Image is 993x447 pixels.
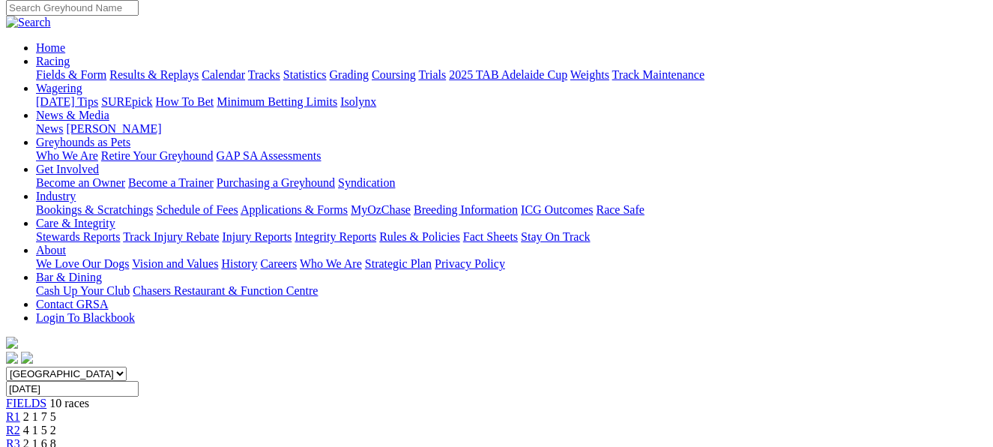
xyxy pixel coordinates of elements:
div: Care & Integrity [36,230,987,244]
a: Fields & Form [36,68,106,81]
a: About [36,244,66,256]
a: Bar & Dining [36,271,102,283]
span: 2 1 7 5 [23,410,56,423]
a: Track Injury Rebate [123,230,219,243]
a: Purchasing a Greyhound [217,176,335,189]
a: Care & Integrity [36,217,115,229]
img: Search [6,16,51,29]
a: Tracks [248,68,280,81]
span: 4 1 5 2 [23,424,56,436]
a: History [221,257,257,270]
a: Login To Blackbook [36,311,135,324]
a: Wagering [36,82,82,94]
span: 10 races [49,397,89,409]
a: Become a Trainer [128,176,214,189]
a: Calendar [202,68,245,81]
a: Syndication [338,176,395,189]
a: Results & Replays [109,68,199,81]
div: Racing [36,68,987,82]
a: Contact GRSA [36,298,108,310]
a: Racing [36,55,70,67]
div: About [36,257,987,271]
img: twitter.svg [21,352,33,364]
a: Injury Reports [222,230,292,243]
input: Select date [6,381,139,397]
a: Minimum Betting Limits [217,95,337,108]
div: Industry [36,203,987,217]
a: Home [36,41,65,54]
a: Chasers Restaurant & Function Centre [133,284,318,297]
div: Greyhounds as Pets [36,149,987,163]
a: SUREpick [101,95,152,108]
a: Race Safe [596,203,644,216]
a: R2 [6,424,20,436]
img: facebook.svg [6,352,18,364]
a: Get Involved [36,163,99,175]
a: Stay On Track [521,230,590,243]
a: R1 [6,410,20,423]
a: Who We Are [300,257,362,270]
a: Trials [418,68,446,81]
a: Greyhounds as Pets [36,136,130,148]
a: [DATE] Tips [36,95,98,108]
a: Privacy Policy [435,257,505,270]
a: Stewards Reports [36,230,120,243]
a: [PERSON_NAME] [66,122,161,135]
a: Bookings & Scratchings [36,203,153,216]
a: FIELDS [6,397,46,409]
a: Industry [36,190,76,202]
a: Isolynx [340,95,376,108]
a: Become an Owner [36,176,125,189]
a: News [36,122,63,135]
a: Retire Your Greyhound [101,149,214,162]
a: Weights [570,68,609,81]
a: Fact Sheets [463,230,518,243]
div: News & Media [36,122,987,136]
a: Schedule of Fees [156,203,238,216]
a: Rules & Policies [379,230,460,243]
a: Track Maintenance [612,68,704,81]
img: logo-grsa-white.png [6,337,18,349]
a: Strategic Plan [365,257,432,270]
a: Statistics [283,68,327,81]
a: Applications & Forms [241,203,348,216]
a: News & Media [36,109,109,121]
a: MyOzChase [351,203,411,216]
a: Integrity Reports [295,230,376,243]
div: Get Involved [36,176,987,190]
a: Who We Are [36,149,98,162]
a: Cash Up Your Club [36,284,130,297]
a: 2025 TAB Adelaide Cup [449,68,567,81]
a: GAP SA Assessments [217,149,322,162]
a: Breeding Information [414,203,518,216]
a: Careers [260,257,297,270]
a: Grading [330,68,369,81]
div: Bar & Dining [36,284,987,298]
a: ICG Outcomes [521,203,593,216]
a: Coursing [372,68,416,81]
a: We Love Our Dogs [36,257,129,270]
a: Vision and Values [132,257,218,270]
div: Wagering [36,95,987,109]
a: How To Bet [156,95,214,108]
